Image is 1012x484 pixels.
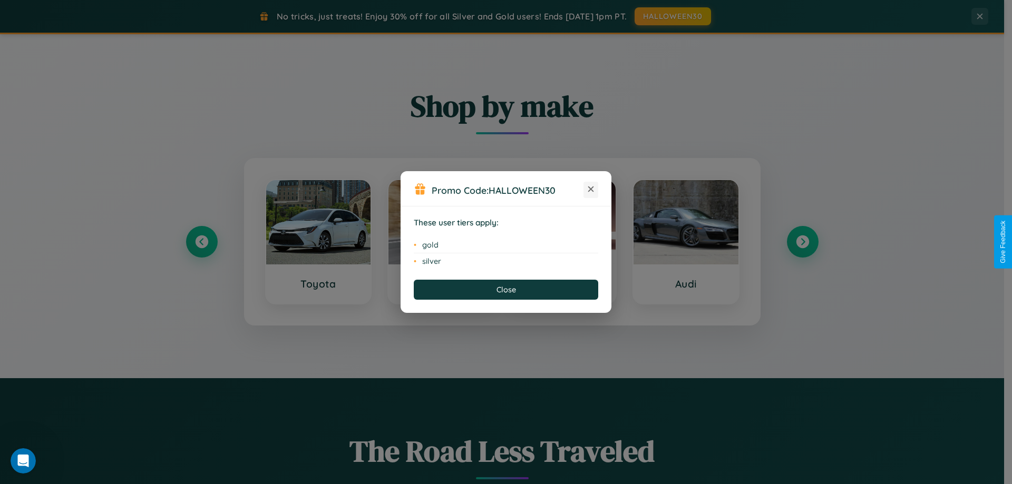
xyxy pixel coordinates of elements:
[11,448,36,473] iframe: Intercom live chat
[414,253,598,269] li: silver
[432,184,583,196] h3: Promo Code:
[414,237,598,253] li: gold
[489,184,556,196] b: HALLOWEEN30
[414,280,598,300] button: Close
[999,221,1007,263] div: Give Feedback
[414,218,499,228] strong: These user tiers apply:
